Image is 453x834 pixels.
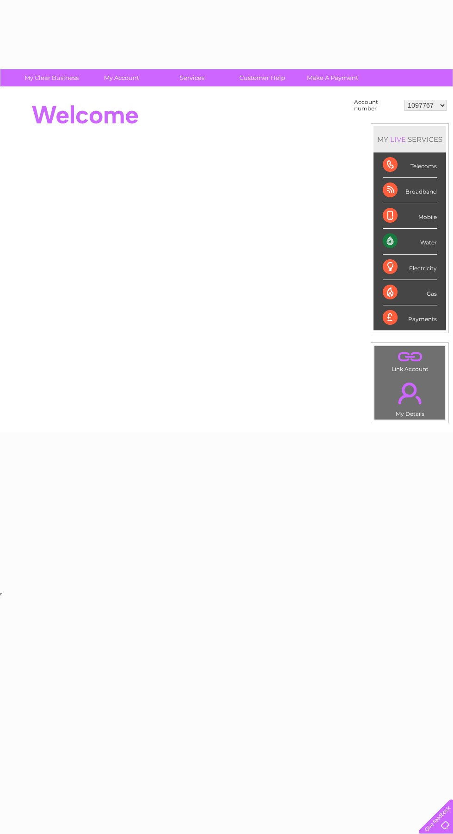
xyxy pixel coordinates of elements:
[374,375,446,420] td: My Details
[373,126,446,152] div: MY SERVICES
[383,152,437,178] div: Telecoms
[13,69,90,86] a: My Clear Business
[352,97,402,114] td: Account number
[377,348,443,365] a: .
[154,69,230,86] a: Services
[383,178,437,203] div: Broadband
[374,346,446,375] td: Link Account
[383,305,437,330] div: Payments
[383,280,437,305] div: Gas
[294,69,371,86] a: Make A Payment
[383,255,437,280] div: Electricity
[383,203,437,229] div: Mobile
[224,69,300,86] a: Customer Help
[84,69,160,86] a: My Account
[377,377,443,409] a: .
[388,135,408,144] div: LIVE
[383,229,437,254] div: Water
